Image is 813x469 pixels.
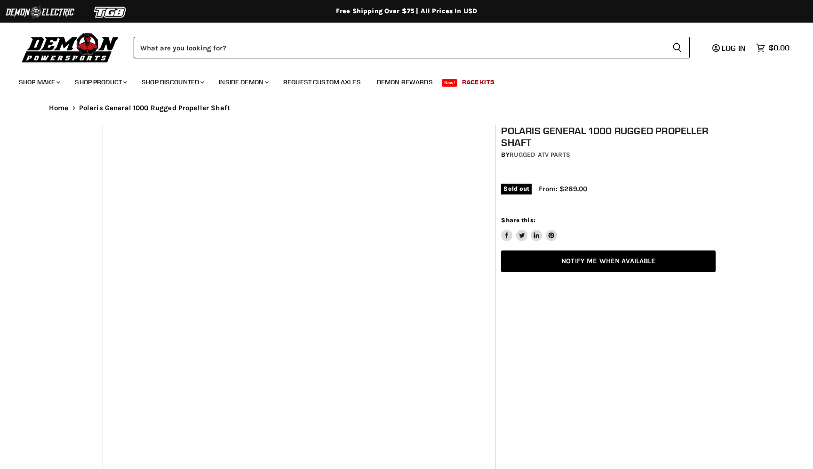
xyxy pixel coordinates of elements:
a: Request Custom Axles [276,73,368,92]
aside: Share this: [501,216,557,241]
button: Search [665,37,690,58]
a: Race Kits [455,73,502,92]
a: Rugged ATV Parts [510,151,570,159]
a: Demon Rewards [370,73,440,92]
span: From: $289.00 [539,185,587,193]
img: Demon Electric Logo 2 [5,3,75,21]
img: Demon Powersports [19,31,122,64]
div: Free Shipping Over $75 | All Prices In USD [30,7,783,16]
a: Log in [708,44,751,52]
span: $0.00 [769,43,789,52]
span: Sold out [501,184,532,194]
a: Notify Me When Available [501,251,716,273]
a: Shop Discounted [135,73,210,92]
span: Share this: [501,217,535,224]
form: Product [134,37,690,58]
div: by [501,150,716,160]
a: Inside Demon [212,73,274,92]
input: Search [134,37,665,58]
img: TGB Logo 2 [75,3,146,21]
a: Home [49,104,69,112]
a: Shop Product [68,73,133,92]
ul: Main menu [12,69,787,92]
a: $0.00 [751,41,794,55]
nav: Breadcrumbs [30,104,783,112]
span: New! [442,79,458,87]
h1: Polaris General 1000 Rugged Propeller Shaft [501,125,716,148]
a: Shop Make [12,73,66,92]
span: Polaris General 1000 Rugged Propeller Shaft [79,104,230,112]
span: Log in [722,43,746,53]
